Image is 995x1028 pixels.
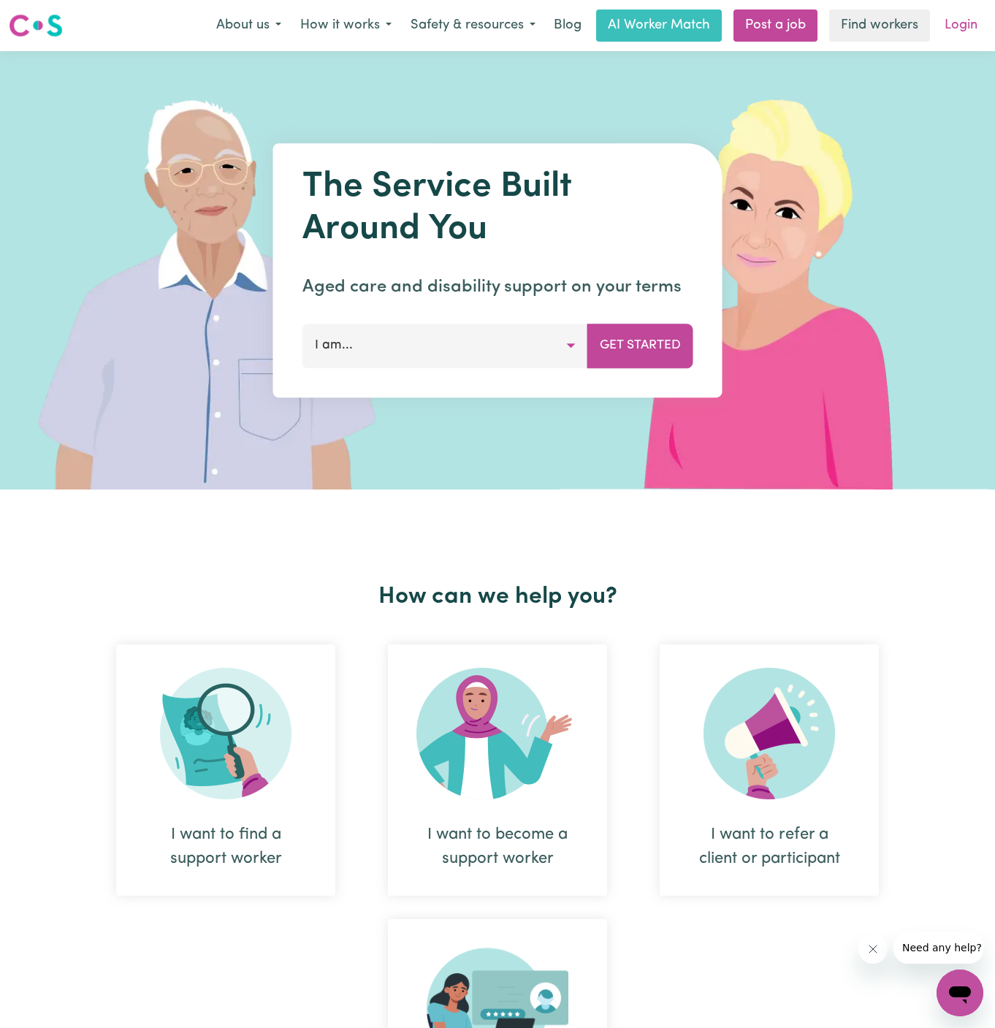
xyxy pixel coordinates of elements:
[9,9,63,42] a: Careseekers logo
[704,668,835,799] img: Refer
[937,970,983,1016] iframe: Button to launch messaging window
[401,10,545,41] button: Safety & resources
[695,823,844,871] div: I want to refer a client or participant
[733,9,817,42] a: Post a job
[423,823,572,871] div: I want to become a support worker
[291,10,401,41] button: How it works
[90,583,905,611] h2: How can we help you?
[207,10,291,41] button: About us
[858,934,888,964] iframe: Close message
[660,644,879,896] div: I want to refer a client or participant
[545,9,590,42] a: Blog
[388,644,607,896] div: I want to become a support worker
[416,668,579,799] img: Become Worker
[587,324,693,368] button: Get Started
[829,9,930,42] a: Find workers
[160,668,291,799] img: Search
[116,644,335,896] div: I want to find a support worker
[9,12,63,39] img: Careseekers logo
[302,167,693,251] h1: The Service Built Around You
[893,932,983,964] iframe: Message from company
[936,9,986,42] a: Login
[151,823,300,871] div: I want to find a support worker
[302,274,693,300] p: Aged care and disability support on your terms
[596,9,722,42] a: AI Worker Match
[302,324,588,368] button: I am...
